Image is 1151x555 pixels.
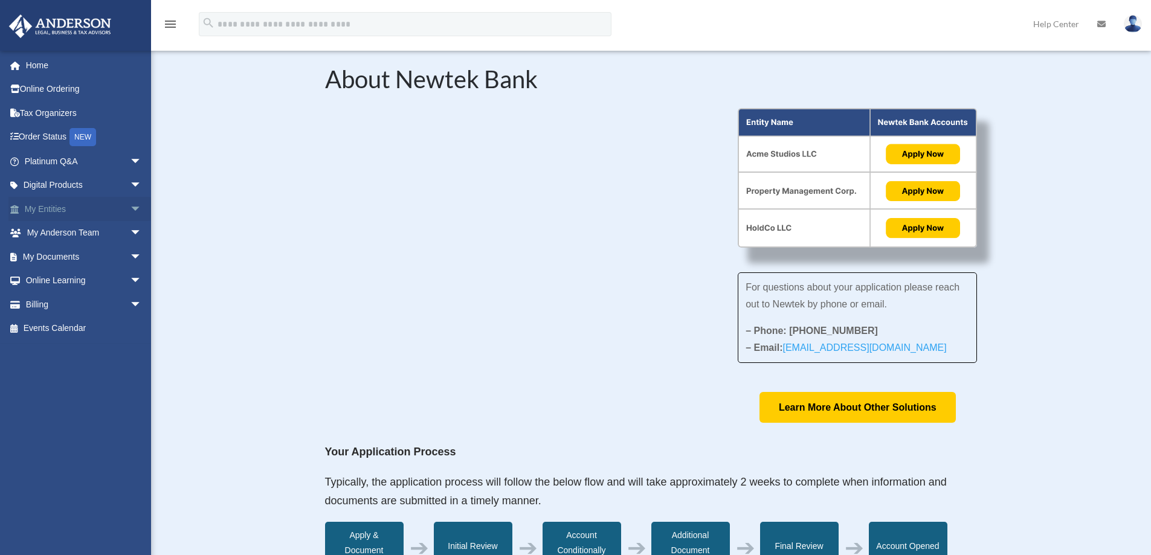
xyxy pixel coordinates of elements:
a: Billingarrow_drop_down [8,292,160,316]
span: arrow_drop_down [130,245,154,269]
a: Platinum Q&Aarrow_drop_down [8,149,160,173]
span: arrow_drop_down [130,149,154,174]
img: Anderson Advisors Platinum Portal [5,14,115,38]
strong: – Phone: [PHONE_NUMBER] [746,326,878,336]
div: NEW [69,128,96,146]
a: Online Learningarrow_drop_down [8,269,160,293]
a: Home [8,53,160,77]
a: My Documentsarrow_drop_down [8,245,160,269]
a: Learn More About Other Solutions [759,392,956,423]
a: My Anderson Teamarrow_drop_down [8,221,160,245]
a: My Entitiesarrow_drop_down [8,197,160,221]
iframe: NewtekOne and Newtek Bank's Partnership with Anderson Advisors [325,108,702,320]
span: arrow_drop_down [130,292,154,317]
a: menu [163,21,178,31]
a: Digital Productsarrow_drop_down [8,173,160,197]
img: User Pic [1124,15,1142,33]
strong: – Email: [746,342,947,353]
i: menu [163,17,178,31]
i: search [202,16,215,30]
a: Tax Organizers [8,101,160,125]
a: Order StatusNEW [8,125,160,150]
strong: Your Application Process [325,446,456,458]
h2: About Newtek Bank [325,67,978,97]
span: For questions about your application please reach out to Newtek by phone or email. [746,282,959,309]
span: arrow_drop_down [130,173,154,198]
span: arrow_drop_down [130,221,154,246]
a: [EMAIL_ADDRESS][DOMAIN_NAME] [782,342,946,359]
img: About Partnership Graphic (3) [738,108,977,248]
a: Events Calendar [8,316,160,341]
a: Online Ordering [8,77,160,101]
span: arrow_drop_down [130,197,154,222]
span: Typically, the application process will follow the below flow and will take approximately 2 weeks... [325,476,947,507]
span: arrow_drop_down [130,269,154,294]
